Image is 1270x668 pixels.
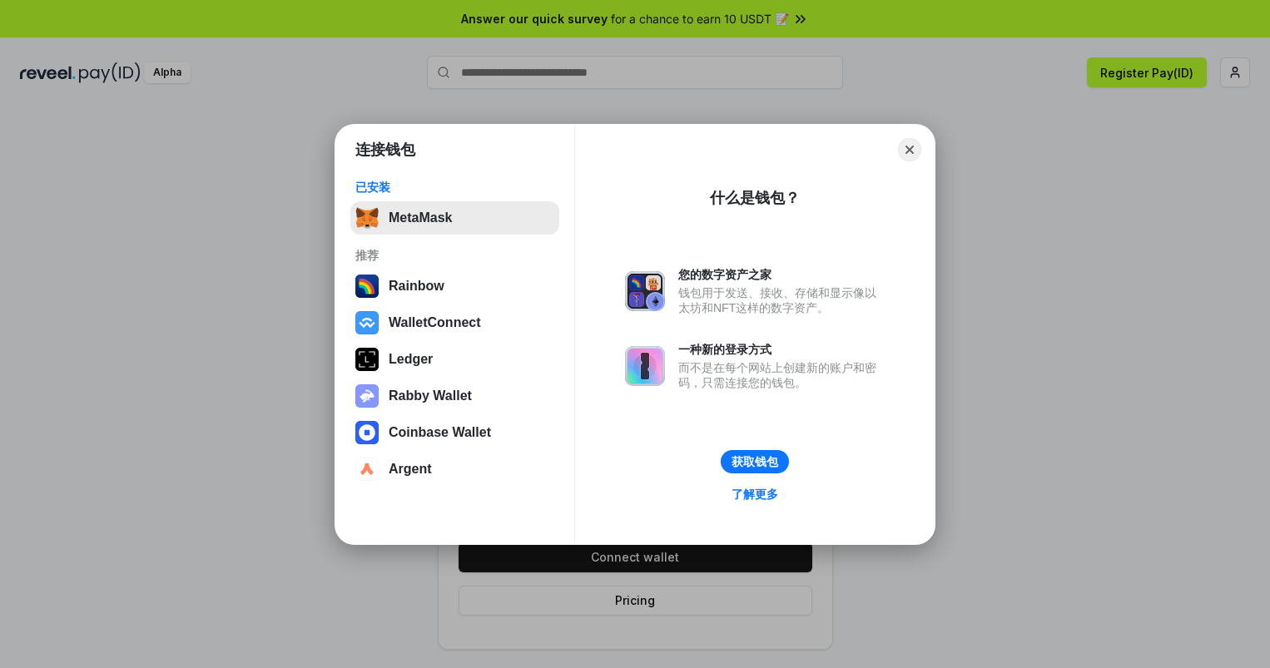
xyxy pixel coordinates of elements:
div: Ledger [389,352,433,367]
img: svg+xml,%3Csvg%20fill%3D%22none%22%20height%3D%2233%22%20viewBox%3D%220%200%2035%2033%22%20width%... [355,206,379,230]
h1: 连接钱包 [355,140,415,160]
img: svg+xml,%3Csvg%20xmlns%3D%22http%3A%2F%2Fwww.w3.org%2F2000%2Fsvg%22%20fill%3D%22none%22%20viewBox... [625,271,665,311]
div: 钱包用于发送、接收、存储和显示像以太坊和NFT这样的数字资产。 [678,285,885,315]
div: 您的数字资产之家 [678,267,885,282]
div: Argent [389,462,432,477]
img: svg+xml,%3Csvg%20xmlns%3D%22http%3A%2F%2Fwww.w3.org%2F2000%2Fsvg%22%20fill%3D%22none%22%20viewBox... [625,346,665,386]
div: Coinbase Wallet [389,425,491,440]
button: Argent [350,453,559,486]
button: Rainbow [350,270,559,303]
img: svg+xml,%3Csvg%20width%3D%2228%22%20height%3D%2228%22%20viewBox%3D%220%200%2028%2028%22%20fill%3D... [355,421,379,444]
div: 已安装 [355,180,554,195]
img: svg+xml,%3Csvg%20width%3D%2228%22%20height%3D%2228%22%20viewBox%3D%220%200%2028%2028%22%20fill%3D... [355,311,379,334]
img: svg+xml,%3Csvg%20xmlns%3D%22http%3A%2F%2Fwww.w3.org%2F2000%2Fsvg%22%20fill%3D%22none%22%20viewBox... [355,384,379,408]
div: 推荐 [355,248,554,263]
img: svg+xml,%3Csvg%20width%3D%22120%22%20height%3D%22120%22%20viewBox%3D%220%200%20120%20120%22%20fil... [355,275,379,298]
button: Rabby Wallet [350,379,559,413]
button: Ledger [350,343,559,376]
div: Rabby Wallet [389,388,472,403]
div: 什么是钱包？ [710,188,800,208]
button: WalletConnect [350,306,559,339]
div: 获取钱包 [732,454,778,469]
img: svg+xml,%3Csvg%20width%3D%2228%22%20height%3D%2228%22%20viewBox%3D%220%200%2028%2028%22%20fill%3D... [355,458,379,481]
div: 而不是在每个网站上创建新的账户和密码，只需连接您的钱包。 [678,360,885,390]
div: MetaMask [389,210,452,225]
div: Rainbow [389,279,444,294]
button: 获取钱包 [721,450,789,473]
button: MetaMask [350,201,559,235]
a: 了解更多 [722,483,788,505]
button: Close [898,138,921,161]
div: WalletConnect [389,315,481,330]
button: Coinbase Wallet [350,416,559,449]
div: 一种新的登录方式 [678,342,885,357]
img: svg+xml,%3Csvg%20xmlns%3D%22http%3A%2F%2Fwww.w3.org%2F2000%2Fsvg%22%20width%3D%2228%22%20height%3... [355,348,379,371]
div: 了解更多 [732,487,778,502]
